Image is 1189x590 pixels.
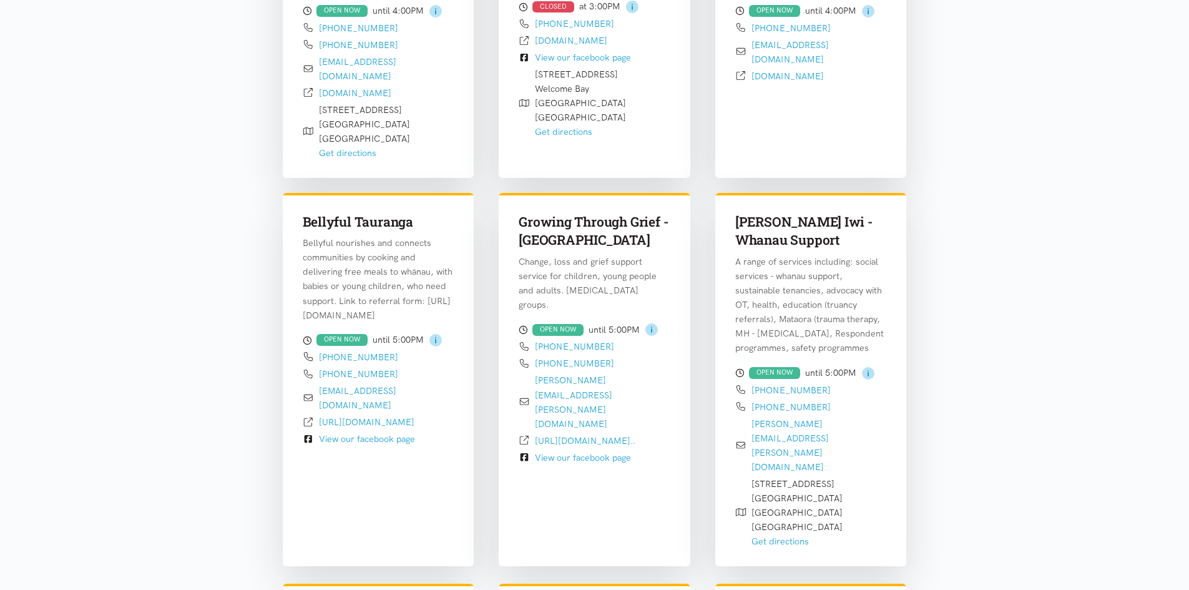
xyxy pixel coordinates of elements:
[316,334,368,346] div: OPEN NOW
[535,67,626,139] div: [STREET_ADDRESS] Welcome Bay [GEOGRAPHIC_DATA] [GEOGRAPHIC_DATA]
[735,365,887,380] div: until 5:00PM
[751,401,831,413] a: [PHONE_NUMBER]
[535,358,614,369] a: [PHONE_NUMBER]
[319,56,396,82] a: [EMAIL_ADDRESS][DOMAIN_NAME]
[319,103,410,160] div: [STREET_ADDRESS] [GEOGRAPHIC_DATA] [GEOGRAPHIC_DATA]
[319,352,398,363] a: [PHONE_NUMBER]
[519,213,670,250] h3: Growing Through Grief - [GEOGRAPHIC_DATA]
[319,39,398,51] a: [PHONE_NUMBER]
[735,255,887,355] p: A range of services including: social services - whanau support, sustainable tenancies, advocacy ...
[303,333,454,348] div: until 5:00PM
[519,322,670,337] div: until 5:00PM
[535,375,612,429] a: [PERSON_NAME][EMAIL_ADDRESS][PERSON_NAME][DOMAIN_NAME]
[749,367,800,379] div: OPEN NOW
[535,435,635,446] a: [URL][DOMAIN_NAME]..
[319,385,396,411] a: [EMAIL_ADDRESS][DOMAIN_NAME]
[751,477,843,549] div: [STREET_ADDRESS] [GEOGRAPHIC_DATA] [GEOGRAPHIC_DATA] [GEOGRAPHIC_DATA]
[535,452,631,463] a: View our facebook page
[316,5,368,17] div: OPEN NOW
[535,35,607,46] a: [DOMAIN_NAME]
[319,22,398,34] a: [PHONE_NUMBER]
[735,3,887,18] div: until 4:00PM
[751,536,809,547] a: Get directions
[535,52,631,63] a: View our facebook page
[319,433,415,445] a: View our facebook page
[519,255,670,312] p: Change, loss and grief support service for children, young people and adults. [MEDICAL_DATA] groups.
[319,416,414,428] a: [URL][DOMAIN_NAME]
[303,213,454,231] h3: Bellyful Tauranga
[535,126,592,137] a: Get directions
[749,5,800,17] div: OPEN NOW
[751,71,824,82] a: [DOMAIN_NAME]
[303,3,454,18] div: until 4:00PM
[303,236,454,322] p: Bellyful nourishes and connects communities by cooking and delivering free meals to whānau, with ...
[532,1,574,13] div: CLOSED
[319,147,376,159] a: Get directions
[319,87,391,99] a: [DOMAIN_NAME]
[751,418,829,473] a: [PERSON_NAME][EMAIL_ADDRESS][PERSON_NAME][DOMAIN_NAME]
[751,22,831,34] a: [PHONE_NUMBER]
[535,341,614,352] a: [PHONE_NUMBER]
[751,39,829,65] a: [EMAIL_ADDRESS][DOMAIN_NAME]
[735,213,887,250] h3: [PERSON_NAME] Iwi - Whanau Support
[532,324,584,336] div: OPEN NOW
[751,385,831,396] a: [PHONE_NUMBER]
[319,368,398,380] a: [PHONE_NUMBER]
[535,18,614,29] a: [PHONE_NUMBER]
